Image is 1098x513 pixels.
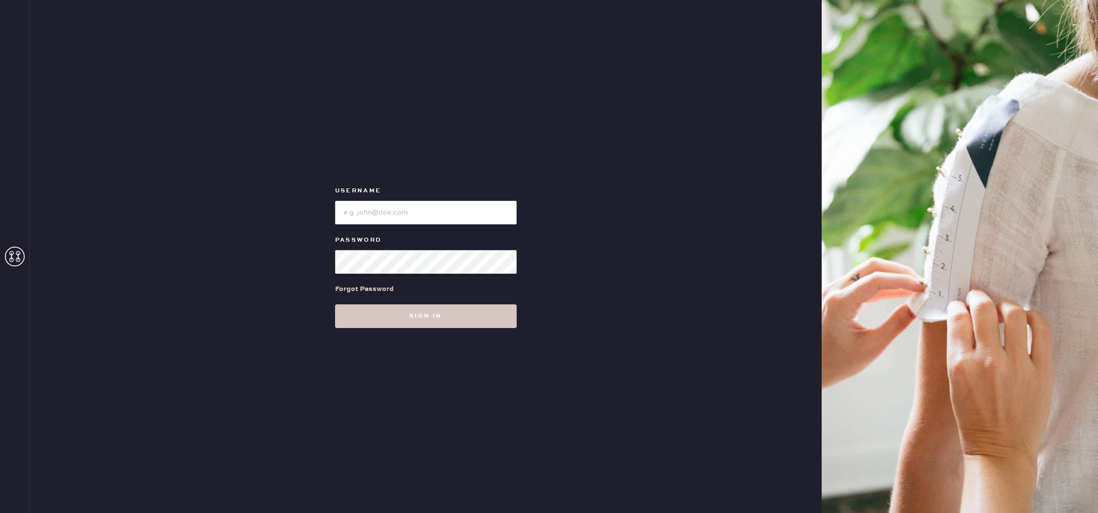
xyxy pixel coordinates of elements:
[335,185,517,197] label: Username
[335,284,394,294] div: Forgot Password
[335,201,517,224] input: e.g. john@doe.com
[335,304,517,328] button: Sign in
[335,234,517,246] label: Password
[335,274,394,304] a: Forgot Password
